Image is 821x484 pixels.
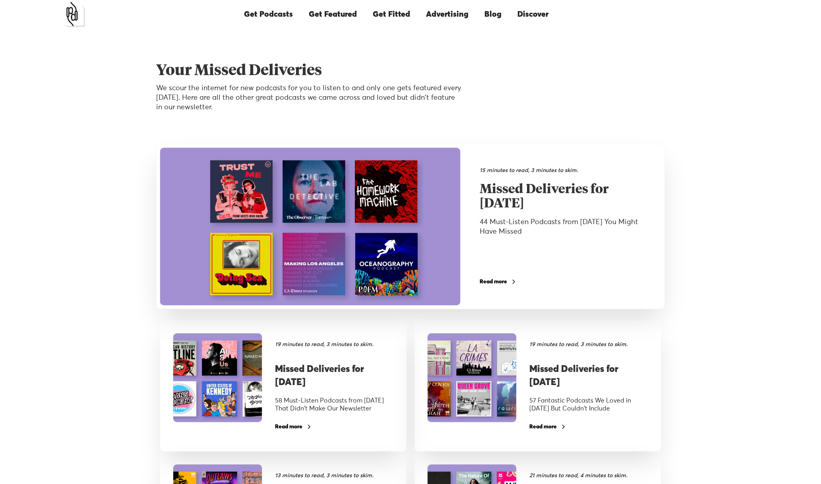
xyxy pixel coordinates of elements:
img: Missed Deliveries for June 2025 [427,333,517,422]
p: We scour the internet for new podcasts for you to listen to and only one gets featured every [DAT... [156,83,461,112]
h1: Your Missed Deliveries [156,62,461,79]
h3: Missed Deliveries for [DATE] [275,363,394,389]
a: Missed Deliveries for July 202519 minutes to read, 3 minutes to skim.Missed Deliveries for [DATE]... [160,320,407,451]
div: 44 Must-Listen Podcasts from [DATE] You Might Have Missed [480,217,642,236]
div: 57 Fantastic Podcasts We Loved in [DATE] But Couldn't Include [529,397,648,412]
div: Read more [275,424,302,430]
div: Read more [480,279,507,285]
h2: Missed Deliveries for [DATE] [480,182,642,211]
a: 15 minutes to read, 3 minutes to skim.Missed Deliveries for [DATE]44 Must-Listen Podcasts from [D... [157,144,664,309]
a: home [60,2,85,27]
div: 19 minutes to read, 3 minutes to skim. [529,341,648,348]
div: 15 minutes to read, 3 minutes to skim. [480,166,578,174]
a: Missed Deliveries for June 202519 minutes to read, 3 minutes to skim.Missed Deliveries for [DATE]... [414,320,661,451]
img: Missed Deliveries for July 2025 [173,333,262,422]
a: Get Fitted [365,1,418,28]
div: Read more [529,424,557,430]
a: Discover [509,1,556,28]
div: 58 Must-Listen Podcasts from [DATE] That Didn't Make Our Newsletter [275,397,394,412]
div: 21 minutes to read, 4 minutes to skim. [529,472,648,480]
div: 19 minutes to read, 3 minutes to skim. [275,341,394,348]
a: Get Featured [301,1,365,28]
a: Get Podcasts [236,1,301,28]
div: 13 minutes to read, 3 minutes to skim. [275,472,394,480]
a: Blog [476,1,509,28]
h3: Missed Deliveries for [DATE] [529,363,648,389]
a: Advertising [418,1,476,28]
